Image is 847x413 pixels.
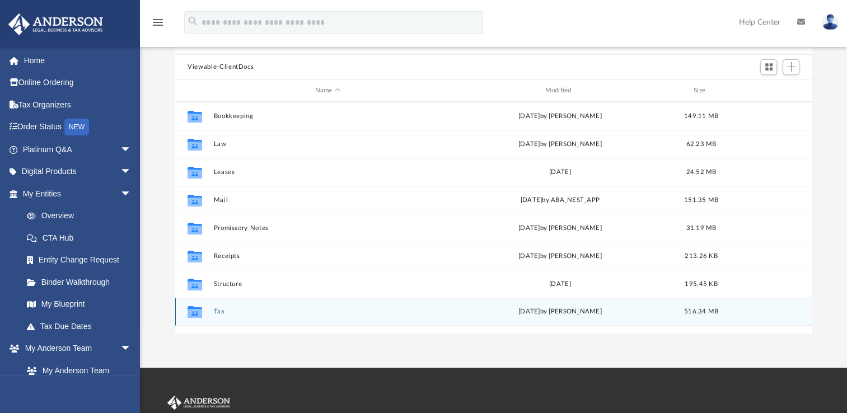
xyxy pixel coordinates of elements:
[188,62,254,72] button: Viewable-ClientDocs
[8,93,148,116] a: Tax Organizers
[8,72,148,94] a: Online Ordering
[5,13,106,35] img: Anderson Advisors Platinum Portal
[120,161,143,184] span: arrow_drop_down
[120,337,143,360] span: arrow_drop_down
[120,138,143,161] span: arrow_drop_down
[684,113,718,119] span: 149.11 MB
[180,86,208,96] div: id
[760,59,777,75] button: Switch to Grid View
[16,315,148,337] a: Tax Due Dates
[446,111,674,121] div: by [PERSON_NAME]
[175,102,812,334] div: grid
[120,182,143,205] span: arrow_drop_down
[213,86,441,96] div: Name
[446,307,674,317] div: [DATE] by [PERSON_NAME]
[446,251,674,261] div: [DATE] by [PERSON_NAME]
[151,16,165,29] i: menu
[214,308,442,315] button: Tax
[151,21,165,29] a: menu
[16,249,148,271] a: Entity Change Request
[16,205,148,227] a: Overview
[16,359,137,382] a: My Anderson Team
[214,140,442,148] button: Law
[214,112,442,120] button: Bookkeeping
[16,293,143,316] a: My Blueprint
[8,182,148,205] a: My Entitiesarrow_drop_down
[686,225,717,231] span: 31.19 MB
[214,252,442,260] button: Receipts
[684,308,718,315] span: 516.34 MB
[685,253,717,259] span: 213.26 KB
[16,271,148,293] a: Binder Walkthrough
[16,227,148,249] a: CTA Hub
[8,49,148,72] a: Home
[8,161,148,183] a: Digital Productsarrow_drop_down
[685,281,717,287] span: 195.45 KB
[214,224,442,232] button: Promissory Notes
[446,139,674,149] div: [DATE] by [PERSON_NAME]
[686,169,717,175] span: 24.52 MB
[214,168,442,176] button: Leases
[446,195,674,205] div: [DATE] by ABA_NEST_APP
[446,86,674,96] div: Modified
[728,86,807,96] div: id
[518,113,540,119] span: [DATE]
[446,279,674,289] div: [DATE]
[214,196,442,204] button: Mail
[8,116,148,139] a: Order StatusNEW
[214,280,442,288] button: Structure
[446,167,674,177] div: [DATE]
[686,141,717,147] span: 62.23 MB
[679,86,724,96] div: Size
[684,197,718,203] span: 151.35 MB
[8,138,148,161] a: Platinum Q&Aarrow_drop_down
[783,59,799,75] button: Add
[165,396,232,410] img: Anderson Advisors Platinum Portal
[8,337,143,360] a: My Anderson Teamarrow_drop_down
[187,15,199,27] i: search
[64,119,89,135] div: NEW
[446,223,674,233] div: [DATE] by [PERSON_NAME]
[822,14,839,30] img: User Pic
